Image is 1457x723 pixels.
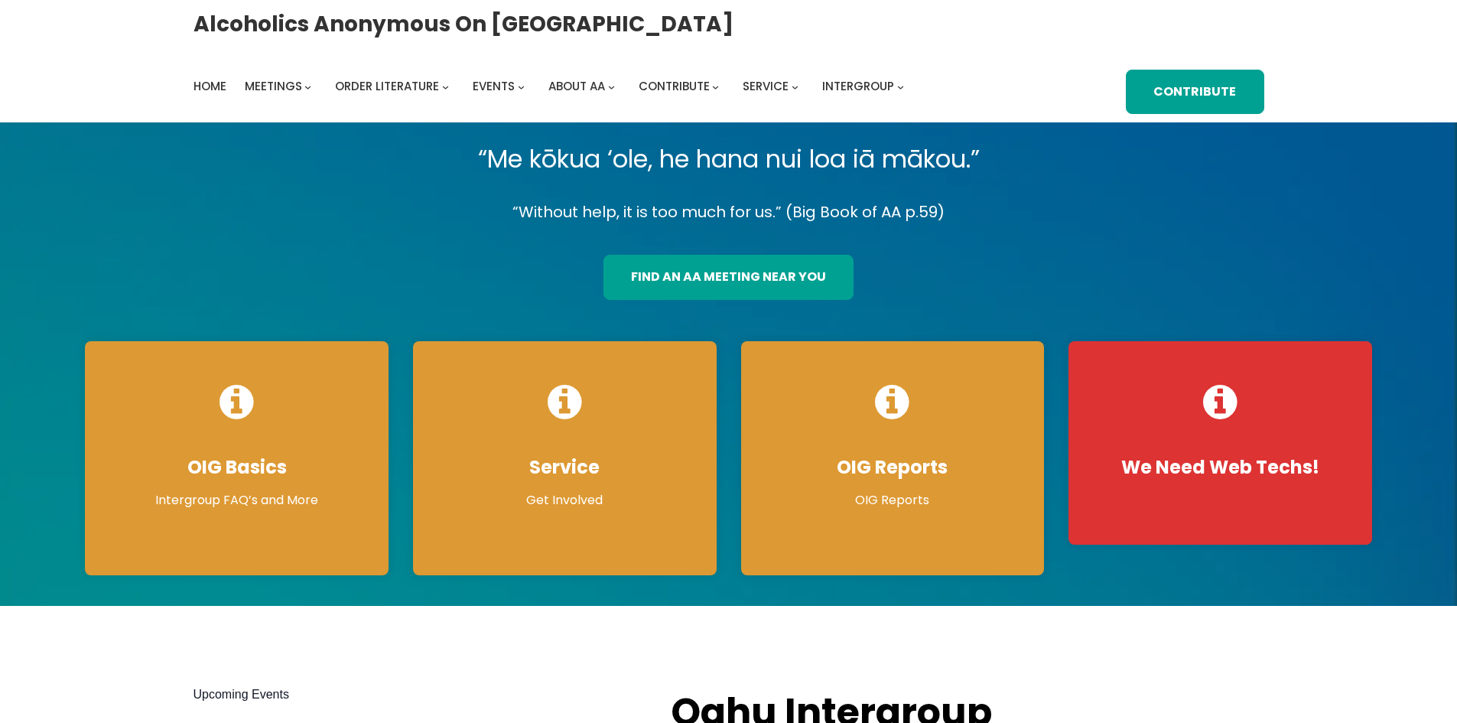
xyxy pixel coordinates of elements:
[473,76,515,97] a: Events
[194,5,733,43] a: Alcoholics Anonymous on [GEOGRAPHIC_DATA]
[608,83,615,90] button: About AA submenu
[428,491,701,510] p: Get Involved
[756,456,1029,479] h4: OIG Reports
[756,491,1029,510] p: OIG Reports
[712,83,719,90] button: Contribute submenu
[194,76,909,97] nav: Intergroup
[73,199,1384,226] p: “Without help, it is too much for us.” (Big Book of AA p.59)
[100,491,373,510] p: Intergroup FAQ’s and More
[743,76,789,97] a: Service
[548,76,605,97] a: About AA
[335,78,439,94] span: Order Literature
[822,76,894,97] a: Intergroup
[473,78,515,94] span: Events
[194,76,226,97] a: Home
[822,78,894,94] span: Intergroup
[304,83,311,90] button: Meetings submenu
[639,78,710,94] span: Contribute
[245,76,302,97] a: Meetings
[639,76,710,97] a: Contribute
[442,83,449,90] button: Order Literature submenu
[73,138,1384,181] p: “Me kōkua ‘ole, he hana nui loa iā mākou.”
[100,456,373,479] h4: OIG Basics
[245,78,302,94] span: Meetings
[603,255,854,300] a: find an aa meeting near you
[548,78,605,94] span: About AA
[518,83,525,90] button: Events submenu
[194,686,641,704] h2: Upcoming Events
[428,456,701,479] h4: Service
[897,83,904,90] button: Intergroup submenu
[792,83,798,90] button: Service submenu
[1084,456,1357,479] h4: We Need Web Techs!
[743,78,789,94] span: Service
[194,78,226,94] span: Home
[1126,70,1263,115] a: Contribute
